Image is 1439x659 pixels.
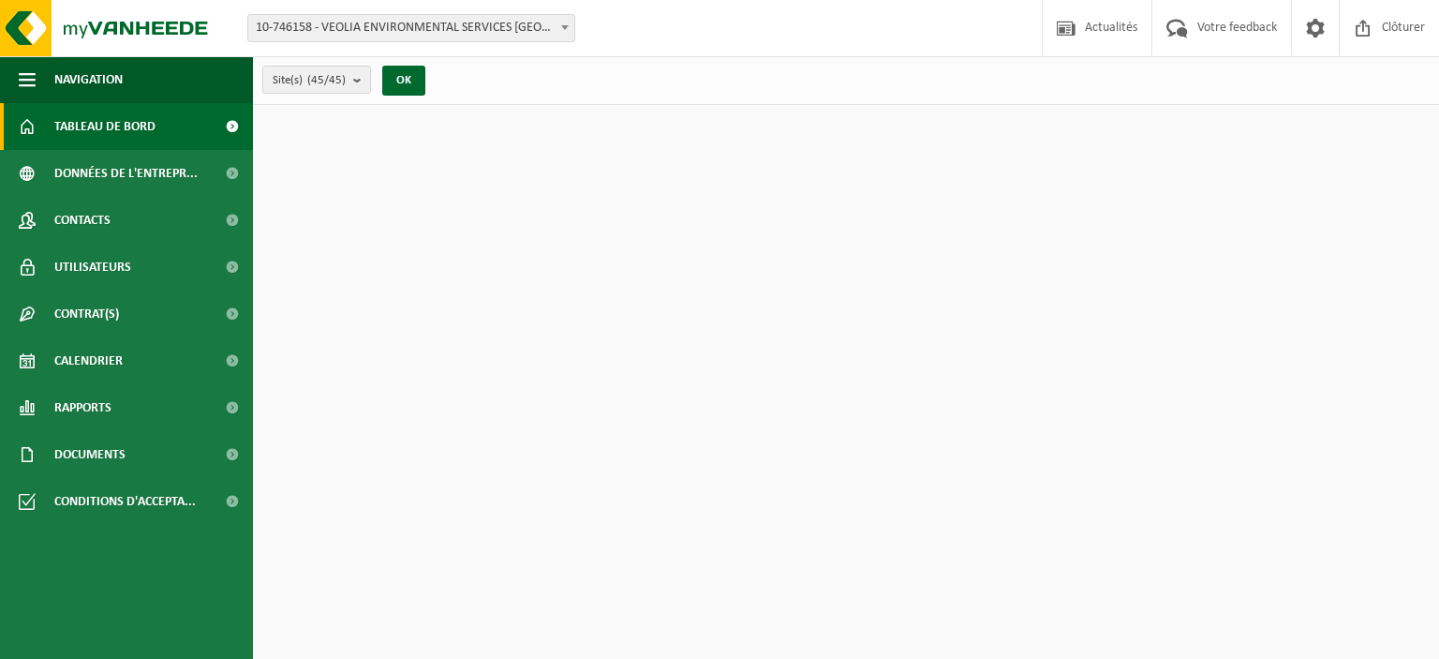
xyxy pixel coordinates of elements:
span: Contacts [54,197,111,244]
count: (45/45) [307,74,346,86]
span: Navigation [54,56,123,103]
span: Utilisateurs [54,244,131,291]
button: OK [382,66,425,96]
span: Documents [54,431,126,478]
span: Données de l'entrepr... [54,150,198,197]
span: Site(s) [273,67,346,95]
span: Calendrier [54,337,123,384]
span: 10-746158 - VEOLIA ENVIRONMENTAL SERVICES WALLONIE - GRÂCE-HOLLOGNE [247,14,575,42]
span: Rapports [54,384,111,431]
span: Contrat(s) [54,291,119,337]
span: Conditions d'accepta... [54,478,196,525]
span: Tableau de bord [54,103,156,150]
button: Site(s)(45/45) [262,66,371,94]
span: 10-746158 - VEOLIA ENVIRONMENTAL SERVICES WALLONIE - GRÂCE-HOLLOGNE [248,15,574,41]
